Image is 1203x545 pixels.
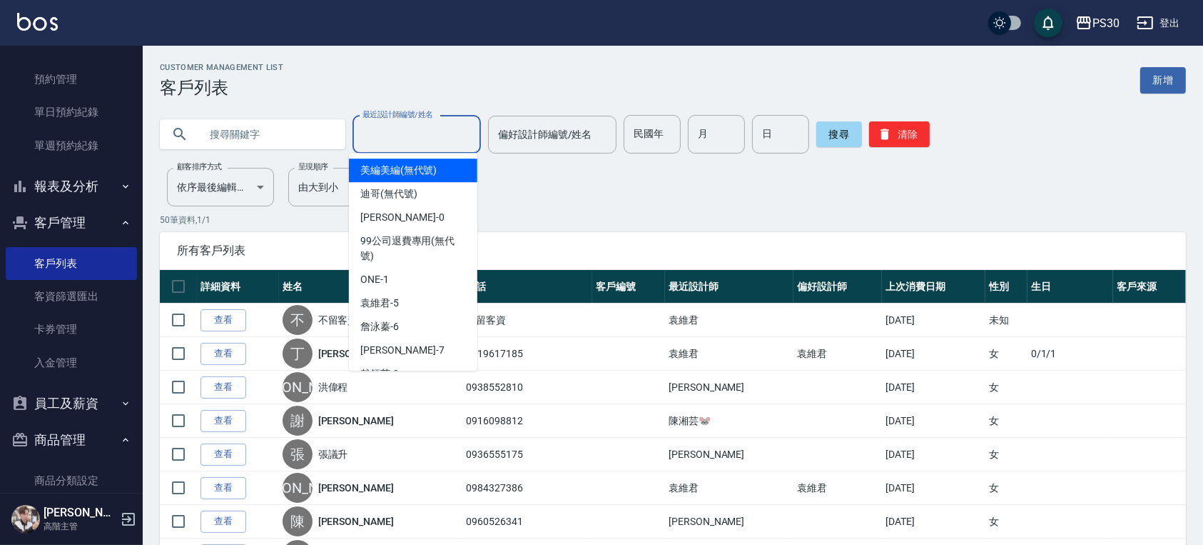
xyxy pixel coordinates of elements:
[177,244,1169,258] span: 所有客戶列表
[160,214,1186,226] p: 50 筆資料, 1 / 1
[200,477,246,499] a: 查看
[793,337,882,371] td: 袁維君
[985,505,1027,539] td: 女
[985,471,1027,505] td: 女
[6,129,137,162] a: 單週預約紀錄
[462,304,592,337] td: 不留客資
[6,204,137,241] button: 客戶管理
[1113,270,1186,304] th: 客戶來源
[6,168,137,205] button: 報表及分析
[882,505,985,539] td: [DATE]
[985,337,1027,371] td: 女
[318,380,348,394] a: 洪偉程
[283,372,313,402] div: [PERSON_NAME]
[985,371,1027,404] td: 女
[462,505,592,539] td: 0960526341
[298,161,328,172] label: 呈現順序
[793,471,882,505] td: 袁維君
[462,337,592,371] td: 0919617185
[6,464,137,497] a: 商品分類設定
[360,343,445,358] span: [PERSON_NAME] -7
[279,270,463,304] th: 姓名
[318,481,394,495] a: [PERSON_NAME]
[318,346,394,361] a: [PERSON_NAME]
[283,473,313,503] div: [PERSON_NAME]
[283,339,313,369] div: 丁
[283,506,313,536] div: 陳
[665,438,793,471] td: [PERSON_NAME]
[462,371,592,404] td: 0938552810
[318,414,394,428] a: [PERSON_NAME]
[882,404,985,438] td: [DATE]
[1034,9,1062,37] button: save
[283,439,313,469] div: 張
[592,270,665,304] th: 客戶編號
[17,13,58,31] img: Logo
[462,270,592,304] th: 電話
[360,319,399,334] span: 詹泳蓁 -6
[882,471,985,505] td: [DATE]
[665,404,793,438] td: 陳湘芸🐭
[869,121,930,147] button: 清除
[1131,10,1186,36] button: 登出
[462,438,592,471] td: 0936555175
[6,313,137,346] a: 卡券管理
[11,505,40,534] img: Person
[882,270,985,304] th: 上次消費日期
[167,168,274,206] div: 依序最後編輯時間
[177,161,222,172] label: 顧客排序方式
[200,511,246,533] a: 查看
[360,296,399,311] span: 袁維君 -5
[6,421,137,459] button: 商品管理
[360,163,437,178] span: 美編美編 (無代號)
[985,438,1027,471] td: 女
[6,96,137,129] a: 單日預約紀錄
[6,63,137,96] a: 預約管理
[985,404,1027,438] td: 女
[1070,9,1125,38] button: PS30
[318,514,394,529] a: [PERSON_NAME]
[665,337,793,371] td: 袁維君
[44,506,116,520] h5: [PERSON_NAME]
[200,376,246,399] a: 查看
[882,304,985,337] td: [DATE]
[665,505,793,539] td: [PERSON_NAME]
[44,520,116,533] p: 高階主管
[1140,67,1186,94] a: 新增
[1092,14,1120,32] div: PS30
[288,168,395,206] div: 由大到小
[6,385,137,422] button: 員工及薪資
[200,343,246,365] a: 查看
[160,63,283,72] h2: Customer Management List
[200,309,246,331] a: 查看
[1027,337,1113,371] td: 0/1/1
[160,78,283,98] h3: 客戶列表
[6,346,137,379] a: 入金管理
[6,247,137,280] a: 客戶列表
[1027,270,1113,304] th: 生日
[360,186,417,201] span: 迪哥 (無代號)
[665,304,793,337] td: 袁維君
[283,305,313,335] div: 不
[793,270,882,304] th: 偏好設計師
[985,304,1027,337] td: 未知
[462,471,592,505] td: 0984327386
[200,115,334,154] input: 搜尋關鍵字
[6,280,137,313] a: 客資篩選匯出
[816,121,862,147] button: 搜尋
[665,471,793,505] td: 袁維君
[882,337,985,371] td: [DATE]
[318,313,358,327] a: 不留客資
[462,404,592,438] td: 0916098812
[882,371,985,404] td: [DATE]
[283,406,313,436] div: 謝
[360,272,389,287] span: ONE -1
[360,210,445,225] span: [PERSON_NAME] -0
[665,371,793,404] td: [PERSON_NAME]
[985,270,1027,304] th: 性別
[882,438,985,471] td: [DATE]
[200,410,246,432] a: 查看
[665,270,793,304] th: 最近設計師
[318,447,348,461] a: 張議升
[197,270,279,304] th: 詳細資料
